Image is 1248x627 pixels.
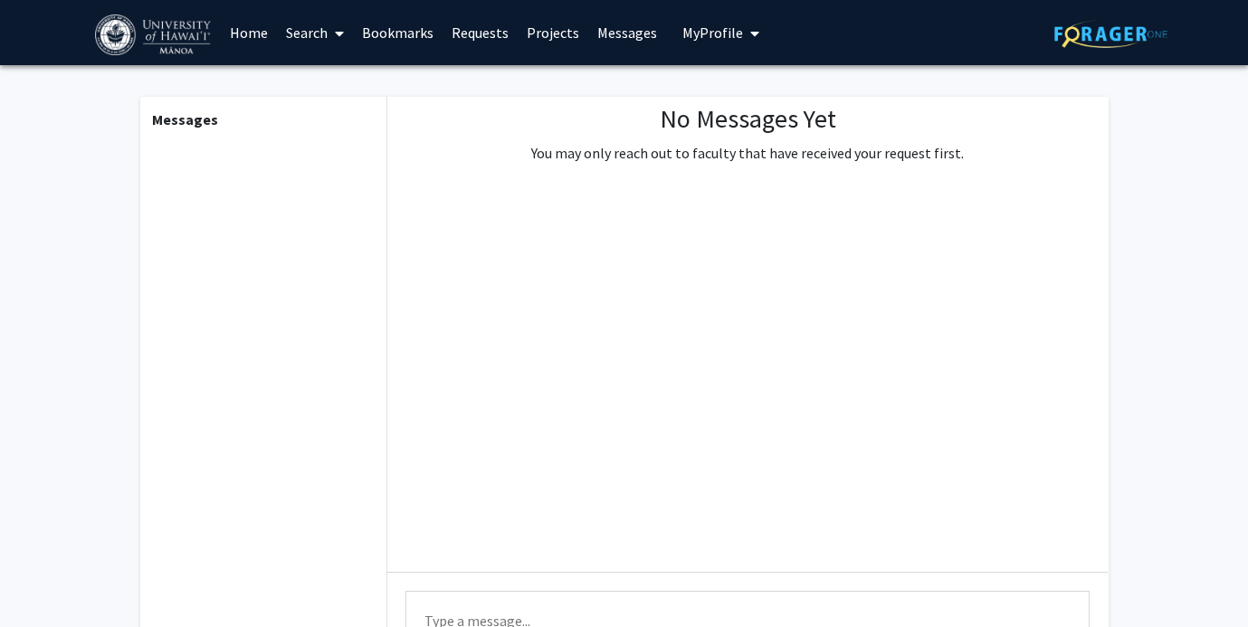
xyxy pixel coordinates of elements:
[682,24,743,42] span: My Profile
[221,1,277,64] a: Home
[1054,20,1167,48] img: ForagerOne Logo
[443,1,518,64] a: Requests
[588,1,666,64] a: Messages
[518,1,588,64] a: Projects
[277,1,353,64] a: Search
[14,546,77,613] iframe: Chat
[95,14,214,55] img: University of Hawaiʻi at Mānoa Logo
[531,142,964,164] p: You may only reach out to faculty that have received your request first.
[353,1,443,64] a: Bookmarks
[531,104,964,135] h1: No Messages Yet
[152,110,218,128] b: Messages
